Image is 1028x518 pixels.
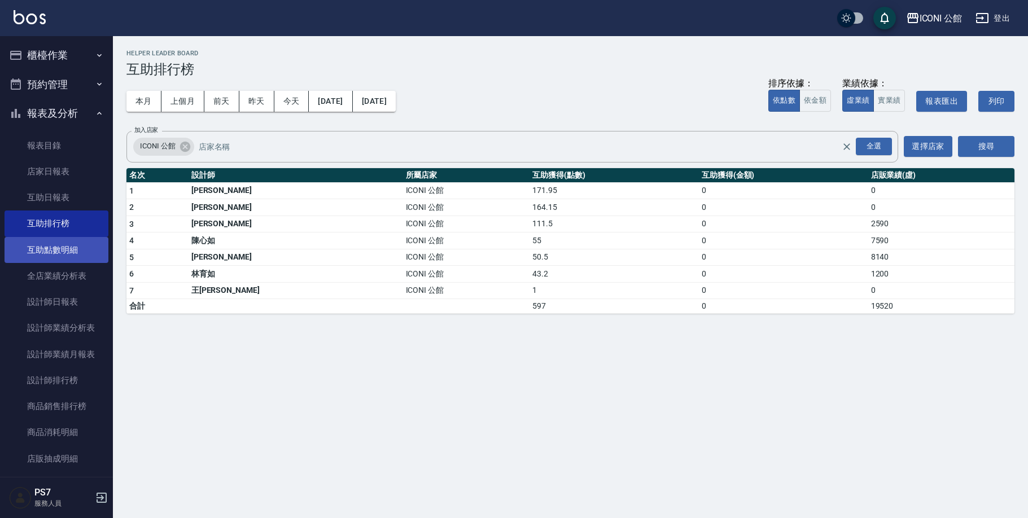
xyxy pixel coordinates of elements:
span: 3 [129,220,134,229]
td: 8140 [868,249,1014,266]
td: 0 [868,199,1014,216]
button: Clear [839,139,855,155]
td: 0 [699,299,868,314]
a: 設計師業績分析表 [5,315,108,341]
td: 0 [699,232,868,249]
span: 1 [129,186,134,195]
a: 設計師日報表 [5,289,108,315]
button: 今天 [274,91,309,112]
div: ICONI 公館 [133,138,194,156]
a: 商品消耗明細 [5,419,108,445]
button: 依點數 [768,90,800,112]
td: 0 [699,266,868,283]
a: 顧客入金餘額表 [5,472,108,498]
a: 設計師業績月報表 [5,341,108,367]
td: 171.95 [530,182,699,199]
th: 設計師 [189,168,403,183]
td: [PERSON_NAME] [189,182,403,199]
td: 111.5 [530,216,699,232]
td: ICONI 公館 [403,249,530,266]
th: 所屬店家 [403,168,530,183]
a: 報表目錄 [5,133,108,159]
td: [PERSON_NAME] [189,199,403,216]
button: 昨天 [239,91,274,112]
td: 陳心如 [189,232,403,249]
table: a dense table [126,168,1014,314]
td: 597 [530,299,699,314]
span: 6 [129,269,134,278]
a: 互助點數明細 [5,237,108,263]
td: [PERSON_NAME] [189,249,403,266]
button: 列印 [978,91,1014,112]
span: 4 [129,236,134,245]
td: ICONI 公館 [403,199,530,216]
td: 合計 [126,299,189,314]
td: 王[PERSON_NAME] [189,282,403,299]
td: 0 [699,282,868,299]
button: 預約管理 [5,70,108,99]
a: 互助日報表 [5,185,108,210]
td: ICONI 公館 [403,182,530,199]
button: Open [854,135,894,157]
button: 本月 [126,91,161,112]
button: 選擇店家 [904,136,952,157]
td: 0 [699,249,868,266]
button: 虛業績 [842,90,874,112]
td: 19520 [868,299,1014,314]
th: 名次 [126,168,189,183]
button: 櫃檯作業 [5,41,108,70]
td: 2590 [868,216,1014,232]
td: 0 [699,199,868,216]
td: 0 [699,182,868,199]
button: [DATE] [309,91,352,112]
img: Logo [14,10,46,24]
td: 1 [530,282,699,299]
a: 互助排行榜 [5,210,108,236]
button: [DATE] [353,91,396,112]
img: Person [9,486,32,509]
button: ICONI 公館 [902,7,967,30]
td: 50.5 [530,249,699,266]
label: 加入店家 [134,126,158,134]
p: 服務人員 [34,498,92,508]
td: ICONI 公館 [403,216,530,232]
td: 0 [868,282,1014,299]
h2: Helper Leader Board [126,50,1014,57]
td: 164.15 [530,199,699,216]
button: 搜尋 [958,136,1014,157]
h5: PS7 [34,487,92,498]
span: 7 [129,286,134,295]
a: 店販抽成明細 [5,446,108,472]
td: 1200 [868,266,1014,283]
h3: 互助排行榜 [126,62,1014,77]
td: ICONI 公館 [403,282,530,299]
button: 登出 [971,8,1014,29]
button: 實業績 [873,90,905,112]
td: [PERSON_NAME] [189,216,403,232]
td: ICONI 公館 [403,232,530,249]
input: 店家名稱 [196,137,862,156]
a: 商品銷售排行榜 [5,393,108,419]
button: 上個月 [161,91,204,112]
div: 排序依據： [768,78,831,90]
span: 2 [129,203,134,212]
div: 全選 [856,138,892,155]
a: 全店業績分析表 [5,263,108,289]
button: 依金額 [799,90,831,112]
button: save [873,7,896,29]
button: 報表匯出 [916,91,967,112]
th: 互助獲得(金額) [699,168,868,183]
span: 5 [129,253,134,262]
th: 店販業績(虛) [868,168,1014,183]
div: ICONI 公館 [920,11,963,25]
div: 業績依據： [842,78,905,90]
td: 7590 [868,232,1014,249]
th: 互助獲得(點數) [530,168,699,183]
button: 前天 [204,91,239,112]
span: ICONI 公館 [133,141,182,152]
td: 0 [868,182,1014,199]
td: ICONI 公館 [403,266,530,283]
td: 林育如 [189,266,403,283]
td: 0 [699,216,868,232]
a: 店家日報表 [5,159,108,185]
